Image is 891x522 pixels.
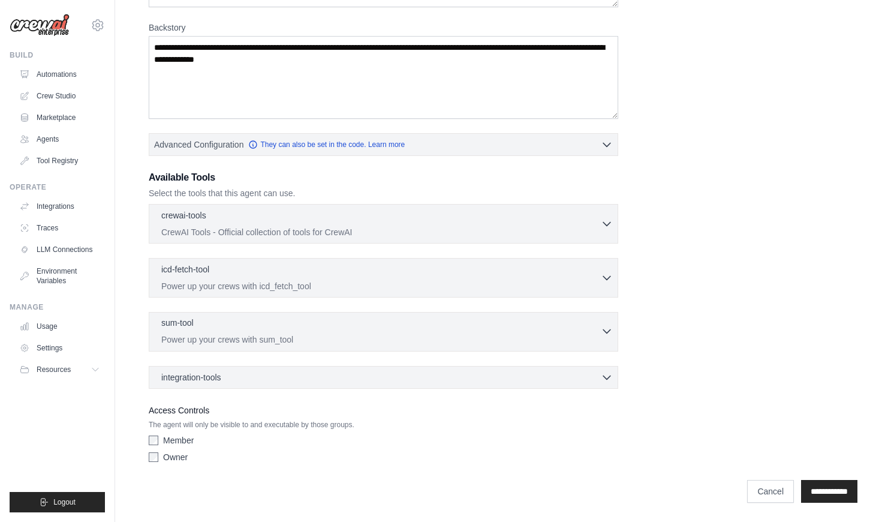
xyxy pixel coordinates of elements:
[149,170,618,185] h3: Available Tools
[161,280,601,292] p: Power up your crews with icd_fetch_tool
[14,151,105,170] a: Tool Registry
[14,218,105,238] a: Traces
[37,365,71,374] span: Resources
[747,480,794,503] a: Cancel
[161,209,206,221] p: crewai-tools
[154,139,243,151] span: Advanced Configuration
[14,65,105,84] a: Automations
[149,187,618,199] p: Select the tools that this agent can use.
[14,130,105,149] a: Agents
[14,240,105,259] a: LLM Connections
[154,209,613,238] button: crewai-tools CrewAI Tools - Official collection of tools for CrewAI
[163,434,194,446] label: Member
[10,50,105,60] div: Build
[161,334,601,346] p: Power up your crews with sum_tool
[10,492,105,512] button: Logout
[161,317,194,329] p: sum-tool
[14,360,105,379] button: Resources
[161,226,601,238] p: CrewAI Tools - Official collection of tools for CrewAI
[14,108,105,127] a: Marketplace
[149,22,618,34] label: Backstory
[163,451,188,463] label: Owner
[10,182,105,192] div: Operate
[14,197,105,216] a: Integrations
[154,317,613,346] button: sum-tool Power up your crews with sum_tool
[10,14,70,37] img: Logo
[149,134,618,155] button: Advanced Configuration They can also be set in the code. Learn more
[14,317,105,336] a: Usage
[14,86,105,106] a: Crew Studio
[14,338,105,358] a: Settings
[161,263,209,275] p: icd-fetch-tool
[53,497,76,507] span: Logout
[248,140,405,149] a: They can also be set in the code. Learn more
[154,263,613,292] button: icd-fetch-tool Power up your crews with icd_fetch_tool
[154,371,613,383] button: integration-tools
[10,302,105,312] div: Manage
[161,371,221,383] span: integration-tools
[149,403,618,418] label: Access Controls
[149,420,618,430] p: The agent will only be visible to and executable by those groups.
[14,262,105,290] a: Environment Variables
